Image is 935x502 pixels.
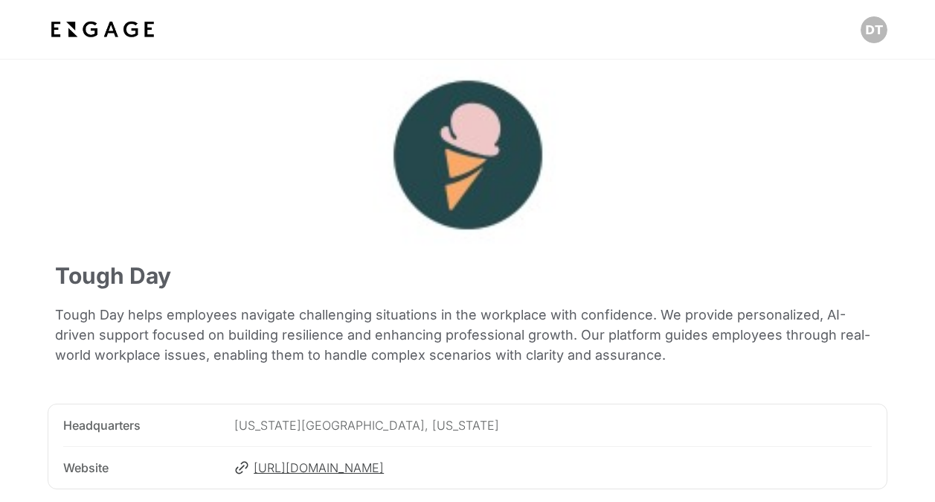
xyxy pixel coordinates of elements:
[234,459,872,477] a: [URL][DOMAIN_NAME]
[234,416,872,434] p: [US_STATE][GEOGRAPHIC_DATA], [US_STATE]
[55,256,171,302] p: Tough Day
[48,16,158,43] img: bdf1fb74-1727-4ba0-a5bd-bc74ae9fc70b.jpeg
[63,416,222,434] p: Headquarters
[861,16,887,43] img: Profile picture of David Torres
[63,459,222,477] p: Website
[861,16,887,43] button: Open profile menu
[254,459,872,477] span: [URL][DOMAIN_NAME]
[55,302,881,374] p: Tough Day helps employees navigate challenging situations in the workplace with confidence. We pr...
